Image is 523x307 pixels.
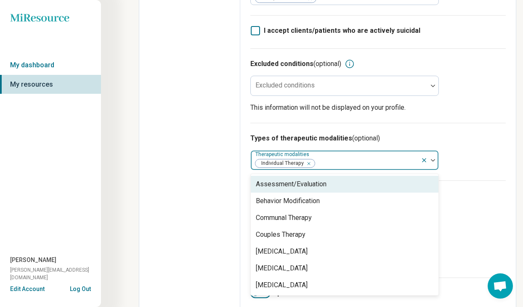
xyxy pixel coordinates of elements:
span: (optional) [352,134,380,142]
div: [MEDICAL_DATA] [256,246,308,257]
div: Assessment/Evaluation [256,179,327,189]
div: Behavior Modification [256,196,320,206]
span: [PERSON_NAME] [10,256,56,265]
span: I accept clients/patients who are actively suicidal [264,26,420,34]
span: (optional) [313,60,341,68]
div: [MEDICAL_DATA] [256,263,308,273]
div: Communal Therapy [256,213,312,223]
span: Individual Therapy [255,159,306,167]
div: Couples Therapy [256,230,305,240]
p: This information will not be displayed on your profile. [250,103,506,113]
button: Log Out [70,285,91,291]
div: [MEDICAL_DATA] [256,280,308,290]
label: Therapeutic modalities [255,151,311,157]
div: Open chat [488,273,513,299]
h3: Excluded conditions [250,59,341,69]
button: Edit Account [10,285,45,294]
span: [PERSON_NAME][EMAIL_ADDRESS][DOMAIN_NAME] [10,266,101,281]
h3: Types of therapeutic modalities [250,133,506,143]
label: Excluded conditions [255,81,315,89]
